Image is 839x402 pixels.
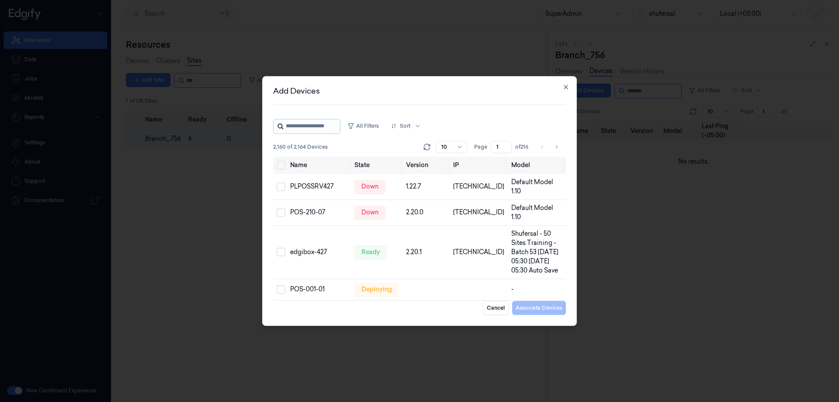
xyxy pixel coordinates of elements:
th: Model [508,157,566,174]
div: [TECHNICAL_ID] [453,182,504,191]
th: State [351,157,402,174]
div: 2.20.1 [406,248,446,257]
div: Default Model 1.10 [511,178,562,196]
th: Name [287,157,351,174]
span: Page [474,143,487,151]
h2: Add Devices [273,87,566,95]
button: Select row [277,248,285,256]
div: [TECHNICAL_ID] [453,208,504,217]
button: Select row [277,208,285,217]
div: PLPOSSRV427 [290,182,347,191]
div: POS-210-07 [290,208,347,217]
th: IP [450,157,508,174]
div: Shufersal - 50 Sites Training - Batch 53 [DATE] 05:30 [DATE] 05:30 Auto Save [511,229,562,275]
button: Select row [277,182,285,191]
div: down [354,180,385,194]
div: POS-001-01 [290,285,347,294]
div: [TECHNICAL_ID] [453,248,504,257]
div: 2.20.0 [406,208,446,217]
button: Select row [277,285,285,294]
th: Version [402,157,450,174]
span: 2,160 of 2,164 Devices [273,143,328,151]
div: ready [354,245,387,259]
div: Default Model 1.10 [511,203,562,222]
span: of 216 [515,143,529,151]
button: Go to next page [550,141,562,153]
button: Cancel [483,301,509,315]
div: 1.22.7 [406,182,446,191]
button: All Filters [344,119,382,133]
nav: pagination [536,141,562,153]
button: Select all [277,161,285,170]
div: edgibox-427 [290,248,347,257]
div: down [354,206,385,220]
div: - [511,285,562,294]
div: deploying [354,283,399,297]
